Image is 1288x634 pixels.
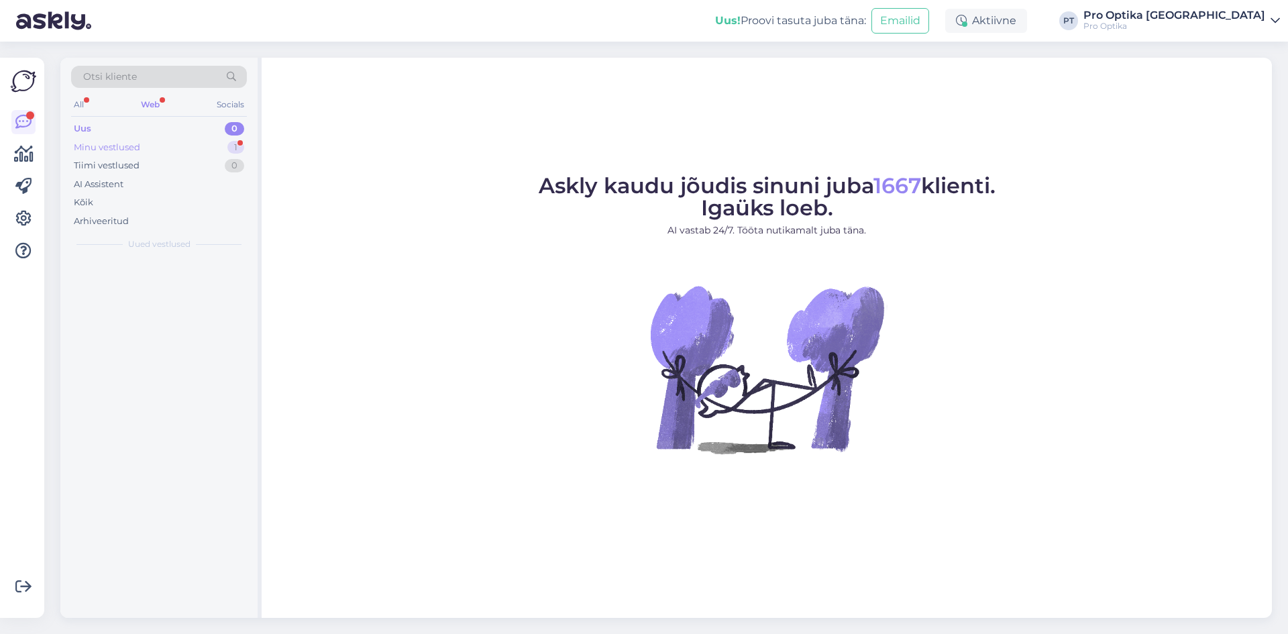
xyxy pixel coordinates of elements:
[539,223,996,237] p: AI vastab 24/7. Tööta nutikamalt juba täna.
[1083,10,1280,32] a: Pro Optika [GEOGRAPHIC_DATA]Pro Optika
[138,96,162,113] div: Web
[1059,11,1078,30] div: PT
[225,159,244,172] div: 0
[715,13,866,29] div: Proovi tasuta juba täna:
[945,9,1027,33] div: Aktiivne
[1083,10,1265,21] div: Pro Optika [GEOGRAPHIC_DATA]
[74,196,93,209] div: Kõik
[873,172,921,199] span: 1667
[74,159,140,172] div: Tiimi vestlused
[227,141,244,154] div: 1
[214,96,247,113] div: Socials
[11,68,36,94] img: Askly Logo
[715,14,741,27] b: Uus!
[128,238,191,250] span: Uued vestlused
[74,141,140,154] div: Minu vestlused
[539,172,996,221] span: Askly kaudu jõudis sinuni juba klienti. Igaüks loeb.
[225,122,244,136] div: 0
[74,178,123,191] div: AI Assistent
[646,248,888,490] img: No Chat active
[71,96,87,113] div: All
[83,70,137,84] span: Otsi kliente
[871,8,929,34] button: Emailid
[1083,21,1265,32] div: Pro Optika
[74,215,129,228] div: Arhiveeritud
[74,122,91,136] div: Uus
